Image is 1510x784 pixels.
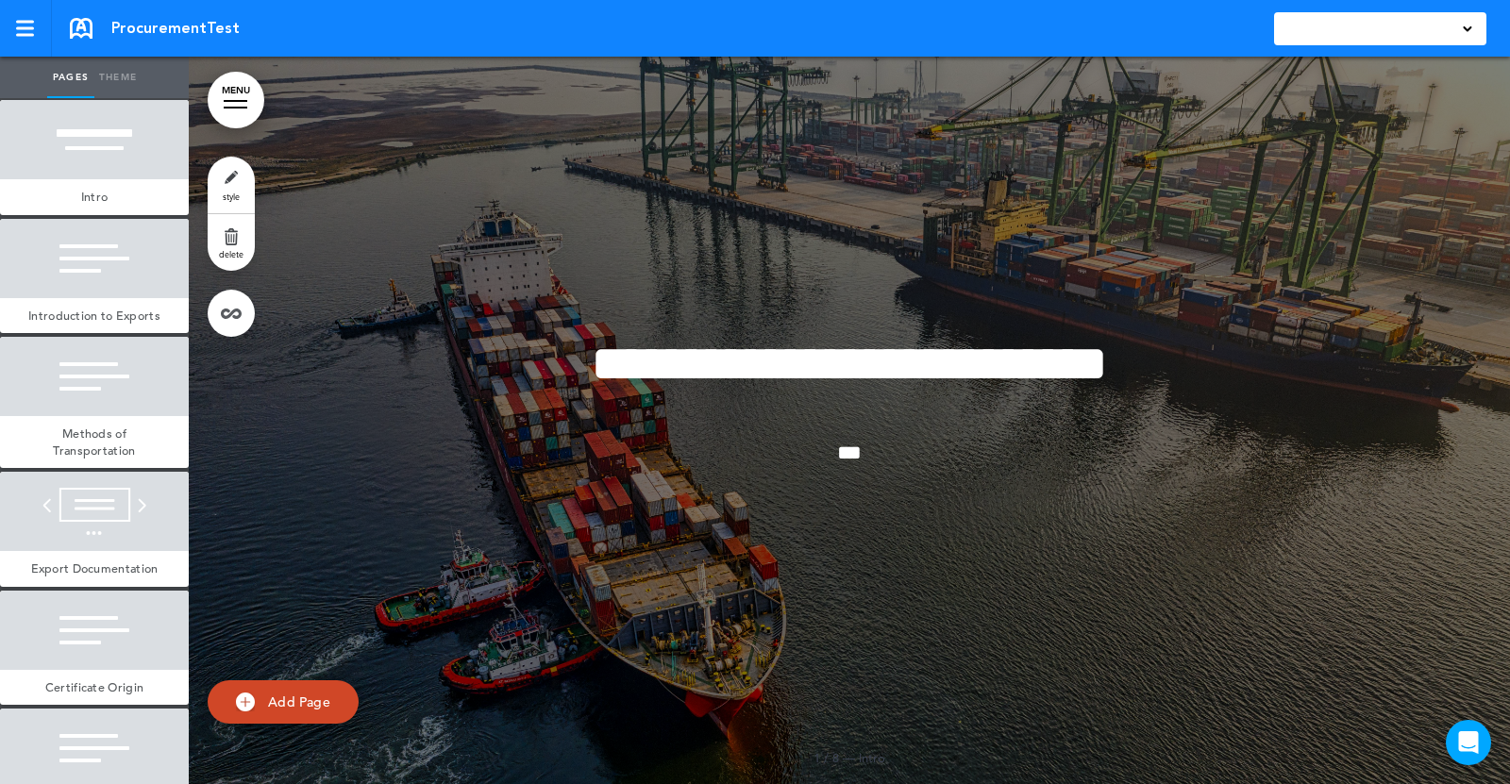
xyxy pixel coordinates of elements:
a: MENU [208,72,264,128]
span: Methods of Transportation [53,425,135,459]
div: Open Intercom Messenger [1446,720,1491,765]
a: style [208,157,255,213]
a: Theme [94,57,142,98]
a: Pages [47,57,94,98]
span: Export Documentation [31,560,159,576]
span: — [843,750,855,765]
span: Intro [81,189,109,205]
span: Certificate Origin [45,679,143,695]
span: Add Page [268,693,330,710]
span: style [223,191,240,202]
a: Add Page [208,680,359,725]
img: add.svg [236,692,255,711]
a: delete [208,214,255,271]
span: ProcurementTest [111,18,240,39]
span: 1 / 8 [814,750,839,765]
span: Introduction to Exports [28,308,160,324]
span: delete [219,248,243,259]
span: Intro [859,750,885,765]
